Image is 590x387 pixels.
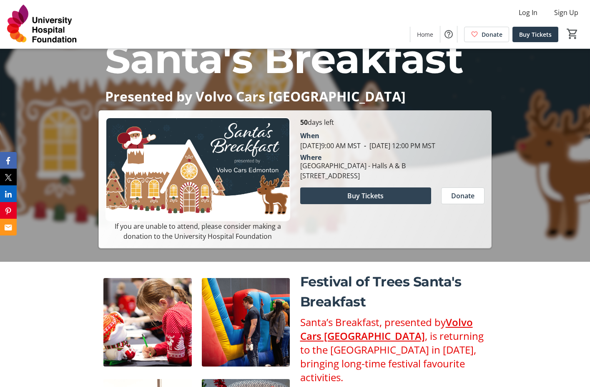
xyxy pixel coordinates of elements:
span: Buy Tickets [347,191,384,201]
div: [GEOGRAPHIC_DATA] - Halls A & B [300,161,406,171]
img: University Hospital Foundation's Logo [5,3,79,45]
p: Presented by Volvo Cars [GEOGRAPHIC_DATA] [105,89,485,104]
img: undefined [202,278,290,367]
span: [DATE] 9:00 AM MST [300,141,361,150]
span: Home [417,30,433,39]
span: Log In [519,8,537,18]
p: days left [300,117,485,127]
a: Buy Tickets [512,27,558,42]
a: Volvo Cars [GEOGRAPHIC_DATA] [300,315,473,343]
span: Sign Up [554,8,578,18]
span: 50 [300,118,308,127]
div: [STREET_ADDRESS] [300,171,406,181]
button: Help [440,26,457,43]
a: Donate [464,27,509,42]
button: Sign Up [547,6,585,19]
img: Campaign CTA Media Photo [105,117,290,221]
a: Home [410,27,440,42]
span: Buy Tickets [519,30,552,39]
p: Festival of Trees Santa's Breakfast [300,272,487,312]
button: Log In [512,6,544,19]
span: , is returning to the [GEOGRAPHIC_DATA] in [DATE], bringing long-time festival favourite activities. [300,329,484,384]
span: - [361,141,369,150]
button: Donate [441,187,485,204]
img: undefined [103,278,192,367]
p: If you are unable to attend, please consider making a donation to the University Hospital Foundation [105,221,290,241]
span: [DATE] 12:00 PM MST [361,141,435,150]
span: Donate [451,191,475,201]
button: Cart [565,26,580,41]
div: When [300,131,319,141]
button: Buy Tickets [300,187,432,204]
span: Santa’s Breakfast, presented by [300,315,446,329]
div: Where [300,154,321,161]
span: Donate [482,30,502,39]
